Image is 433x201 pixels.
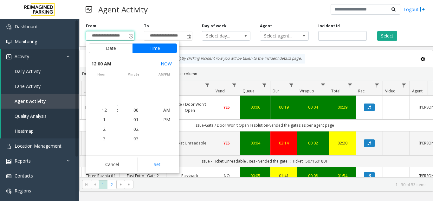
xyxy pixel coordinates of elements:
[133,117,139,123] span: 01
[202,23,227,29] label: Day of week
[15,143,61,149] span: Location Management
[80,68,433,79] div: Drag a column header and drop it here to group by that column
[127,31,134,40] span: Toggle popup
[400,81,408,90] a: Video Filter Menu
[223,140,230,146] span: YES
[89,44,133,53] button: Date tab
[274,140,293,146] a: 02:14
[86,72,117,77] span: hour
[333,140,352,146] a: 02:20
[244,140,266,146] a: 00:04
[15,173,33,179] span: Contacts
[126,182,132,187] span: Go to the last page
[86,23,96,29] label: From
[85,134,115,152] a: [DATE] Seton Dell - DSMCUT 127-51 (R390)
[358,88,365,94] span: Rec.
[102,107,107,113] span: 12
[1,79,79,94] a: Lane Activity
[133,136,139,142] span: 03
[15,128,34,134] span: Heatmap
[287,81,296,90] a: Dur Filter Menu
[103,126,106,132] span: 2
[301,173,325,179] a: 00:08
[1,94,79,109] a: Agent Activity
[216,88,225,94] span: Vend
[133,126,139,132] span: 02
[170,173,209,179] a: Passback
[173,54,305,64] div: By clicking Incident row you will be taken to the incident details page.
[318,23,340,29] label: Incident Id
[1,109,79,124] a: Quality Analysis
[274,173,293,179] div: 01:41
[144,23,149,29] label: To
[89,157,135,171] button: Cancel
[116,180,125,189] span: Go to the next page
[163,107,170,113] span: AM
[86,2,92,17] img: pageIcon
[149,72,179,77] span: AM/PM
[202,31,241,40] span: Select day...
[15,113,47,119] span: Quality Analysis
[373,81,381,90] a: Rec. Filter Menu
[15,158,31,164] span: Reports
[6,39,11,44] img: 'icon'
[163,117,170,123] span: PM
[15,83,41,89] span: Lane Activity
[301,104,325,110] a: 00:04
[333,173,352,179] a: 01:54
[300,88,314,94] span: Wrapup
[123,173,162,179] a: East Entry - Gate 2
[15,188,31,194] span: Regions
[6,189,11,194] img: 'icon'
[217,140,236,146] a: YES
[185,31,192,40] span: Toggle popup
[331,88,340,94] span: Total
[170,101,209,113] a: Gate / Door Won't Open
[404,6,425,13] a: Logout
[1,64,79,79] a: Daily Activity
[230,81,239,90] a: Vend Filter Menu
[15,68,41,74] span: Daily Activity
[15,23,37,30] span: Dashboard
[217,173,236,179] a: NO
[107,180,116,189] span: Page 2
[99,180,107,189] span: Page 1
[301,140,325,146] a: 00:02
[91,59,111,68] span: 12:00 AM
[6,159,11,164] img: 'icon'
[137,157,177,171] button: Set
[133,107,139,113] span: 00
[244,104,266,110] a: 00:06
[333,104,352,110] a: 00:29
[260,81,269,90] a: Queue Filter Menu
[132,44,177,53] button: Time tab
[242,88,255,94] span: Queue
[260,31,299,40] span: Select agent...
[118,72,149,77] span: minute
[346,81,354,90] a: Total Filter Menu
[273,88,279,94] span: Dur
[118,182,123,187] span: Go to the next page
[6,54,11,59] img: 'icon'
[95,2,151,17] h3: Agent Activity
[385,88,396,94] span: Video
[137,182,426,187] kendo-pager-info: 1 - 30 of 53 items
[170,140,209,146] a: Ticket Unreadable
[274,104,293,110] div: 00:19
[377,31,397,41] button: Select
[244,173,266,179] a: 00:05
[85,173,115,179] a: Three Ravinia (L)
[103,136,106,142] span: 3
[224,173,230,178] span: NO
[117,107,118,113] div: :
[80,81,433,177] div: Data table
